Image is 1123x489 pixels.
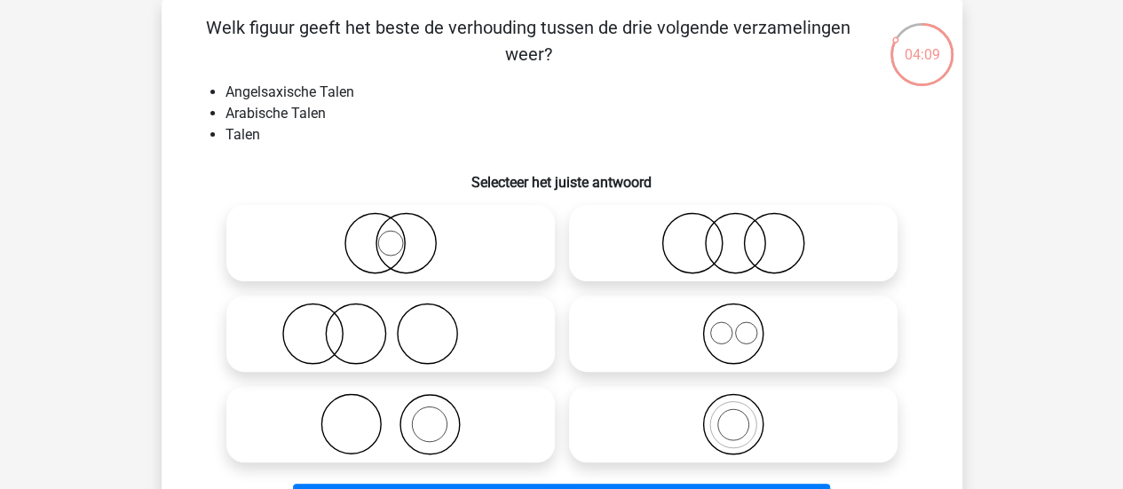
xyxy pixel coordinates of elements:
li: Angelsaxische Talen [225,82,934,103]
li: Talen [225,124,934,146]
li: Arabische Talen [225,103,934,124]
h6: Selecteer het juiste antwoord [190,160,934,191]
div: 04:09 [889,21,955,66]
p: Welk figuur geeft het beste de verhouding tussen de drie volgende verzamelingen weer? [190,14,867,67]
